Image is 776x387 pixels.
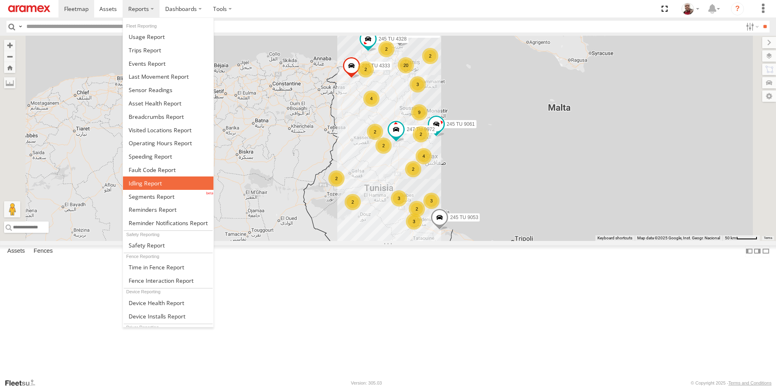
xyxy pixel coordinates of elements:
[123,57,213,70] a: Full Events Report
[367,124,383,140] div: 2
[729,381,772,385] a: Terms and Conditions
[4,51,15,62] button: Zoom out
[413,126,429,142] div: 2
[3,245,29,257] label: Assets
[597,235,632,241] button: Keyboard shortcuts
[328,170,345,187] div: 2
[123,30,213,43] a: Usage Report
[379,37,407,42] span: 245 TU 4328
[363,90,379,107] div: 4
[406,213,422,230] div: 3
[123,97,213,110] a: Asset Health Report
[17,21,24,32] label: Search Query
[123,83,213,97] a: Sensor Readings
[637,236,720,240] span: Map data ©2025 Google, Inst. Geogr. Nacional
[123,136,213,150] a: Asset Operating Hours Report
[411,104,427,120] div: 9
[123,203,213,217] a: Reminders Report
[30,245,57,257] label: Fences
[407,127,435,133] span: 247 TU 9972
[745,245,753,257] label: Dock Summary Table to the Left
[722,235,760,241] button: Map Scale: 50 km per 48 pixels
[410,76,426,92] div: 3
[447,122,475,127] span: 245 TU 9061
[123,70,213,83] a: Last Movement Report
[4,379,42,387] a: Visit our Website
[375,138,392,154] div: 2
[762,90,776,102] label: Map Settings
[691,381,772,385] div: © Copyright 2025 -
[762,245,770,257] label: Hide Summary Table
[123,274,213,287] a: Fence Interaction Report
[123,260,213,274] a: Time in Fences Report
[123,163,213,176] a: Fault Code Report
[123,43,213,57] a: Trips Report
[123,310,213,323] a: Device Installs Report
[743,21,760,32] label: Search Filter Options
[409,201,425,217] div: 2
[123,239,213,252] a: Safety Report
[8,5,50,12] img: aramex-logo.svg
[753,245,761,257] label: Dock Summary Table to the Right
[405,161,421,177] div: 2
[378,41,394,57] div: 2
[391,190,407,206] div: 3
[4,77,15,88] label: Measure
[123,216,213,230] a: Service Reminder Notifications Report
[123,296,213,310] a: Device Health Report
[4,40,15,51] button: Zoom in
[679,3,702,15] div: Majdi Ghannoudi
[362,63,390,69] span: 245 TU 4333
[123,123,213,137] a: Visited Locations Report
[725,236,736,240] span: 50 km
[422,48,438,64] div: 2
[423,193,440,209] div: 3
[416,148,432,164] div: 4
[4,201,20,217] button: Drag Pegman onto the map to open Street View
[123,150,213,163] a: Fleet Speed Report
[123,176,213,190] a: Idling Report
[731,2,744,15] i: ?
[351,381,382,385] div: Version: 305.03
[123,110,213,123] a: Breadcrumbs Report
[345,194,361,210] div: 2
[358,61,374,77] div: 2
[123,190,213,203] a: Segments Report
[450,215,478,221] span: 245 TU 9053
[398,57,414,73] div: 20
[764,236,772,240] a: Terms
[4,62,15,73] button: Zoom Home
